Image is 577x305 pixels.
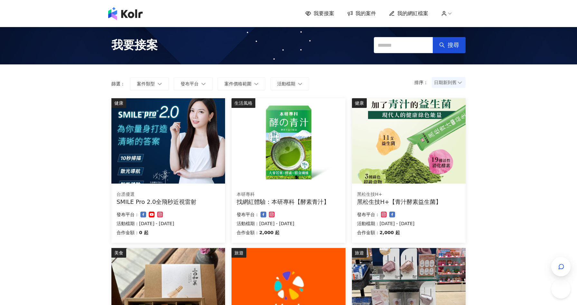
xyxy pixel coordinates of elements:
[355,10,376,17] span: 我的案件
[347,10,376,17] a: 我的案件
[433,37,466,53] button: 搜尋
[314,10,334,17] span: 我要接案
[237,211,259,218] p: 發布平台：
[111,37,158,53] span: 我要接案
[117,198,220,206] div: SMILE Pro 2.0全飛秒近視雷射
[232,248,246,258] div: 旅遊
[305,10,334,17] a: 我要接案
[389,10,428,17] a: 我的網紅檔案
[357,220,460,227] p: 活動檔期：[DATE] - [DATE]
[108,7,143,20] img: logo
[130,77,169,90] button: 案件類型
[117,229,139,236] p: 合作金額：
[448,42,459,49] span: 搜尋
[380,229,400,236] p: 2,000 起
[117,191,220,198] div: 台丞優選
[117,211,139,218] p: 發布平台：
[237,229,259,236] p: 合作金額：
[181,81,199,86] span: 發布平台
[237,191,340,198] div: 本研專科
[397,10,428,17] span: 我的網紅檔案
[357,191,460,198] div: 黑松生技H+
[352,248,367,258] div: 旅遊
[270,77,309,90] button: 活動檔期
[357,229,380,236] p: 合作金額：
[137,81,155,86] span: 案件類型
[259,229,279,236] p: 2,000 起
[174,77,213,90] button: 發布平台
[111,81,125,86] p: 篩選：
[232,98,255,108] div: 生活風格
[352,98,367,108] div: 健康
[357,211,380,218] p: 發布平台：
[224,81,251,86] span: 案件價格範圍
[357,198,460,206] div: 黑松生技H+【青汁酵素益生菌】
[111,98,126,108] div: 健康
[352,98,466,184] img: 青汁酵素益生菌
[111,98,225,184] img: SMILE Pro 2.0全飛秒近視雷射
[111,248,126,258] div: 美食
[218,77,265,90] button: 案件價格範圍
[434,78,463,87] span: 日期新到舊
[414,80,432,85] p: 排序：
[139,229,148,236] p: 0 起
[117,220,220,227] p: 活動檔期：[DATE] - [DATE]
[232,98,345,184] img: 酵素青汁
[237,220,340,227] p: 活動檔期：[DATE] - [DATE]
[439,42,445,48] span: search
[277,81,295,86] span: 活動檔期
[551,279,571,299] iframe: Help Scout Beacon - Open
[237,198,340,206] div: 找網紅體驗：本研專科【酵素青汁】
